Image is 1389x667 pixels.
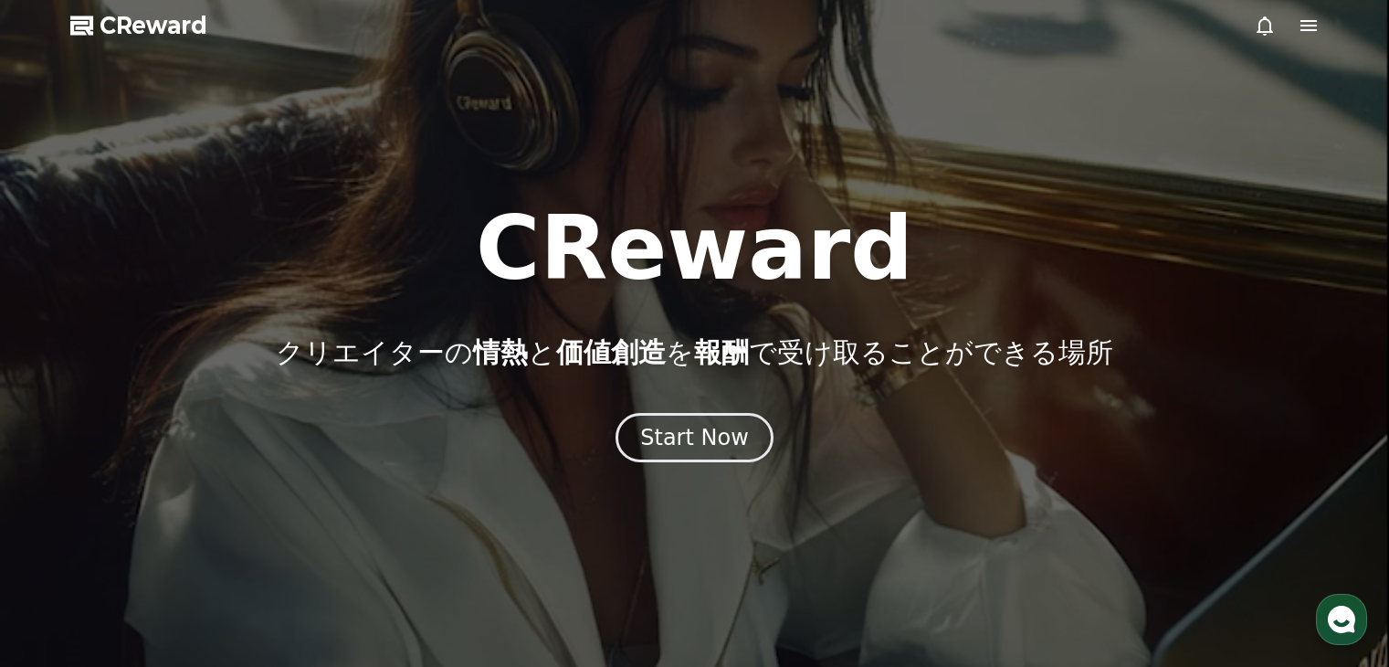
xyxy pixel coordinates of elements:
a: CReward [70,11,207,40]
span: 報酬 [694,336,749,368]
span: 価値創造 [556,336,666,368]
button: Start Now [616,413,773,462]
p: クリエイターの と を で受け取ることができる場所 [276,336,1113,369]
h1: CReward [476,205,913,292]
a: Start Now [616,431,773,449]
span: CReward [100,11,207,40]
span: 情熱 [473,336,528,368]
div: Start Now [640,423,749,452]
